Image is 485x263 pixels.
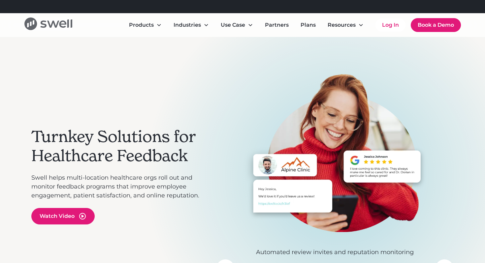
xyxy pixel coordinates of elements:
div: 1 of 3 [216,74,454,257]
a: Partners [260,18,294,32]
a: Book a Demo [411,18,461,32]
div: Use Case [221,21,245,29]
div: Industries [168,18,214,32]
div: Resources [328,21,356,29]
div: Products [129,21,154,29]
div: Use Case [215,18,258,32]
div: Resources [322,18,369,32]
a: Plans [295,18,321,32]
div: Products [124,18,167,32]
iframe: Chat Widget [369,192,485,263]
div: Watch Video [40,212,75,220]
a: open lightbox [31,208,95,224]
div: Industries [174,21,201,29]
a: Log In [375,18,405,32]
a: home [24,17,72,32]
p: Swell helps multi-location healthcare orgs roll out and monitor feedback programs that improve em... [31,173,210,200]
p: Automated review invites and reputation monitoring [216,248,454,257]
h2: Turnkey Solutions for Healthcare Feedback [31,127,210,165]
